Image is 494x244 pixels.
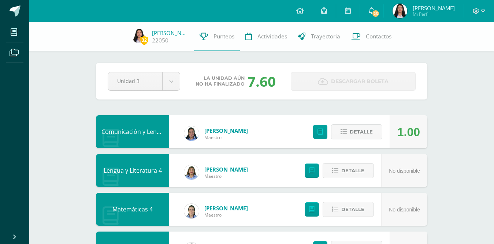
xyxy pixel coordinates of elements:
a: [PERSON_NAME] [204,127,248,134]
span: Maestro [204,134,248,140]
img: 564a5008c949b7a933dbd60b14cd9c11.png [184,204,199,218]
div: 7.60 [248,72,276,91]
button: Detalle [323,202,374,217]
span: Trayectoria [311,33,340,40]
img: a01a7cb88695f208475393b266728c8f.png [132,29,146,43]
div: Comunicación y Lenguaje L3, Inglés 4 [96,115,169,148]
a: Unidad 3 [108,72,180,90]
a: [PERSON_NAME] [204,204,248,212]
span: La unidad aún no ha finalizado [196,75,245,87]
button: Detalle [331,124,382,139]
img: d5f85972cab0d57661bd544f50574cc9.png [184,165,199,180]
div: 1.00 [397,116,420,149]
div: Lengua y Literatura 4 [96,154,169,187]
span: No disponible [389,207,420,213]
img: a01a7cb88695f208475393b266728c8f.png [393,4,407,18]
span: Maestro [204,173,248,179]
span: Punteos [213,33,234,40]
span: Descargar boleta [331,72,389,90]
span: Contactos [366,33,391,40]
span: Detalle [341,164,364,177]
span: 32 [140,35,148,45]
a: 22050 [152,37,168,44]
div: Matemáticas 4 [96,193,169,226]
span: Maestro [204,212,248,218]
img: 8a517a26fde2b7d9032ce51f9264dd8d.png [184,126,199,141]
span: [PERSON_NAME] [413,4,455,12]
a: [PERSON_NAME] [204,166,248,173]
a: [PERSON_NAME] [152,29,189,37]
a: Punteos [194,22,240,51]
a: Contactos [346,22,397,51]
span: Mi Perfil [413,11,455,17]
span: 23 [372,10,380,18]
span: Actividades [257,33,287,40]
span: Detalle [341,203,364,216]
button: Detalle [323,163,374,178]
a: Trayectoria [293,22,346,51]
a: Actividades [240,22,293,51]
span: No disponible [389,168,420,174]
span: Detalle [350,125,373,139]
span: Unidad 3 [117,72,153,90]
